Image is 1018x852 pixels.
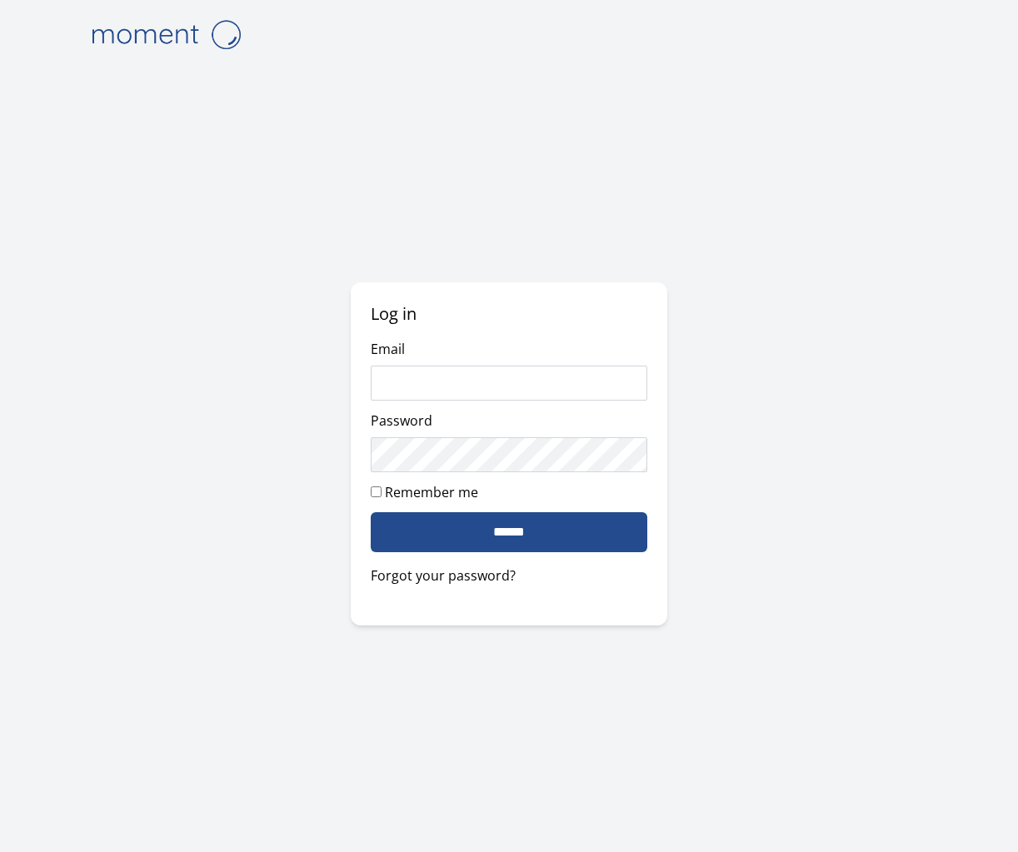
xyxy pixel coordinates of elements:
[371,566,647,585] a: Forgot your password?
[371,302,647,326] h2: Log in
[82,13,249,56] img: logo-4e3dc11c47720685a147b03b5a06dd966a58ff35d612b21f08c02c0306f2b779.png
[385,483,478,501] label: Remember me
[371,411,432,430] label: Password
[371,340,405,358] label: Email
